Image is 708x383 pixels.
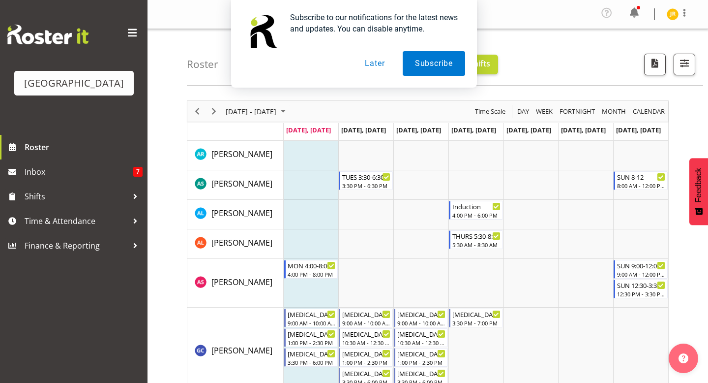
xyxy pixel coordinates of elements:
div: Argus Chay"s event - T3 MIDDLE SCHOOL (1) Begin From Wednesday, September 3, 2025 at 1:00:00 PM G... [394,348,448,367]
div: SUN 12:30-3:30 [617,280,665,290]
div: Argus Chay"s event - T3 Squids Begin From Monday, September 1, 2025 at 3:30:00 PM GMT+12:00 Ends ... [284,348,338,367]
span: Month [601,105,627,118]
div: [MEDICAL_DATA] MIDDLE SCHOOL (1) [342,349,390,358]
span: Inbox [25,164,133,179]
div: THURS 5:30-8:30 [452,231,501,241]
span: [DATE], [DATE] [396,126,441,134]
td: Ajay Smith resource [187,170,284,200]
div: [MEDICAL_DATA] Squids [288,349,336,358]
a: [PERSON_NAME] [211,148,272,160]
span: 7 [133,167,143,177]
div: [MEDICAL_DATA] Yellow Eyed Penguins [397,368,445,378]
a: [PERSON_NAME] [211,207,272,219]
div: 8:00 AM - 12:00 PM [617,182,665,190]
div: 4:00 PM - 6:00 PM [452,211,501,219]
a: [PERSON_NAME] [211,276,272,288]
div: 1:00 PM - 2:30 PM [342,358,390,366]
button: Month [631,105,667,118]
button: Previous [191,105,204,118]
button: Feedback - Show survey [689,158,708,225]
div: SUN 8-12 [617,172,665,182]
span: Finance & Reporting [25,238,128,253]
div: [MEDICAL_DATA] [GEOGRAPHIC_DATA] (1) [397,329,445,339]
span: Roster [25,140,143,155]
div: [MEDICAL_DATA] [GEOGRAPHIC_DATA] (2) [342,329,390,339]
button: Timeline Day [516,105,531,118]
div: [MEDICAL_DATA] Yellow Eyed Penguins [342,368,390,378]
div: Ajay Smith"s event - SUN 8-12 Begin From Sunday, September 7, 2025 at 8:00:00 AM GMT+12:00 Ends A... [614,171,668,190]
div: Alex Sansom"s event - SUN 9:00-12:00 Begin From Sunday, September 7, 2025 at 9:00:00 AM GMT+12:00... [614,260,668,279]
span: [PERSON_NAME] [211,345,272,356]
div: [MEDICAL_DATA] SOUTHLAND GIRLS (1) [342,309,390,319]
div: MON 4:00-8:00 [288,260,336,270]
td: Alex Laverty resource [187,229,284,259]
div: Alex Sansom"s event - MON 4:00-8:00 Begin From Monday, September 1, 2025 at 4:00:00 PM GMT+12:00 ... [284,260,338,279]
div: Previous [189,101,206,122]
div: Argus Chay"s event - T3 MIDDLE SCHOOL (1) Begin From Tuesday, September 2, 2025 at 1:00:00 PM GMT... [339,348,393,367]
a: [PERSON_NAME] [211,345,272,356]
div: Argus Chay"s event - T3 ST PATRICKS SCHOOL (2) Begin From Tuesday, September 2, 2025 at 10:30:00 ... [339,328,393,347]
img: notification icon [243,12,282,51]
a: [PERSON_NAME] [211,178,272,190]
div: Argus Chay"s event - T3 SOUTHLAND GIRLS (1) Begin From Wednesday, September 3, 2025 at 9:00:00 AM... [394,309,448,327]
div: 10:30 AM - 12:30 PM [342,339,390,347]
div: Argus Chay"s event - T3 MIDDLE SCHOOL (1) Begin From Monday, September 1, 2025 at 1:00:00 PM GMT+... [284,328,338,347]
div: [MEDICAL_DATA] MIDDLE SCHOOL (1) [397,349,445,358]
button: Next [207,105,221,118]
span: [DATE], [DATE] [616,126,661,134]
div: 1:00 PM - 2:30 PM [397,358,445,366]
span: [DATE], [DATE] [561,126,606,134]
div: 10:30 AM - 12:30 PM [397,339,445,347]
div: TUES 3:30-6:30 [342,172,390,182]
div: Alesana Lafoga"s event - Induction Begin From Thursday, September 4, 2025 at 4:00:00 PM GMT+12:00... [449,201,503,220]
div: 9:00 AM - 10:00 AM [397,319,445,327]
td: Alex Sansom resource [187,259,284,308]
img: help-xxl-2.png [678,353,688,363]
span: [PERSON_NAME] [211,277,272,287]
div: Alex Laverty"s event - THURS 5:30-8:30 Begin From Thursday, September 4, 2025 at 5:30:00 AM GMT+1... [449,230,503,249]
div: Argus Chay"s event - T3 SOUTHLAND GIRLS (1) Begin From Tuesday, September 2, 2025 at 9:00:00 AM G... [339,309,393,327]
div: Ajay Smith"s event - TUES 3:30-6:30 Begin From Tuesday, September 2, 2025 at 3:30:00 PM GMT+12:00... [339,171,393,190]
span: [DATE], [DATE] [341,126,386,134]
div: Argus Chay"s event - T3 SOUTHLAND GIRLS (1) Begin From Monday, September 1, 2025 at 9:00:00 AM GM... [284,309,338,327]
button: Subscribe [403,51,465,76]
div: Next [206,101,222,122]
div: Argus Chay"s event - T3 ST PATRICKS SCHOOL (1) Begin From Wednesday, September 3, 2025 at 10:30:0... [394,328,448,347]
span: calendar [632,105,666,118]
button: Fortnight [558,105,597,118]
td: Alesana Lafoga resource [187,200,284,229]
span: [DATE] - [DATE] [225,105,277,118]
button: Time Scale [473,105,507,118]
span: [DATE], [DATE] [506,126,551,134]
button: September 01 - 07, 2025 [224,105,290,118]
div: 1:00 PM - 2:30 PM [288,339,336,347]
div: 9:00 AM - 10:00 AM [342,319,390,327]
div: Induction [452,201,501,211]
div: 12:30 PM - 3:30 PM [617,290,665,298]
div: 3:30 PM - 7:00 PM [452,319,501,327]
a: [PERSON_NAME] [211,237,272,249]
button: Timeline Week [534,105,555,118]
td: Addison Robertson resource [187,141,284,170]
span: Time & Attendance [25,214,128,228]
span: Time Scale [474,105,506,118]
div: Alex Sansom"s event - SUN 12:30-3:30 Begin From Sunday, September 7, 2025 at 12:30:00 PM GMT+12:0... [614,280,668,298]
span: Week [535,105,554,118]
span: Day [516,105,530,118]
span: [DATE], [DATE] [286,126,331,134]
span: Shifts [25,189,128,204]
div: 3:30 PM - 6:30 PM [342,182,390,190]
div: SUN 9:00-12:00 [617,260,665,270]
span: [DATE], [DATE] [451,126,496,134]
div: [MEDICAL_DATA] MIDDLE SCHOOL (1) [288,329,336,339]
button: Later [353,51,397,76]
div: 9:00 AM - 12:00 PM [617,270,665,278]
div: [MEDICAL_DATA] SOUTHLAND GIRLS (1) [288,309,336,319]
div: [MEDICAL_DATA] SOUTHLAND GIRLS (1) [397,309,445,319]
button: Timeline Month [600,105,628,118]
div: 5:30 AM - 8:30 AM [452,241,501,249]
div: 4:00 PM - 8:00 PM [288,270,336,278]
div: 9:00 AM - 10:00 AM [288,319,336,327]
